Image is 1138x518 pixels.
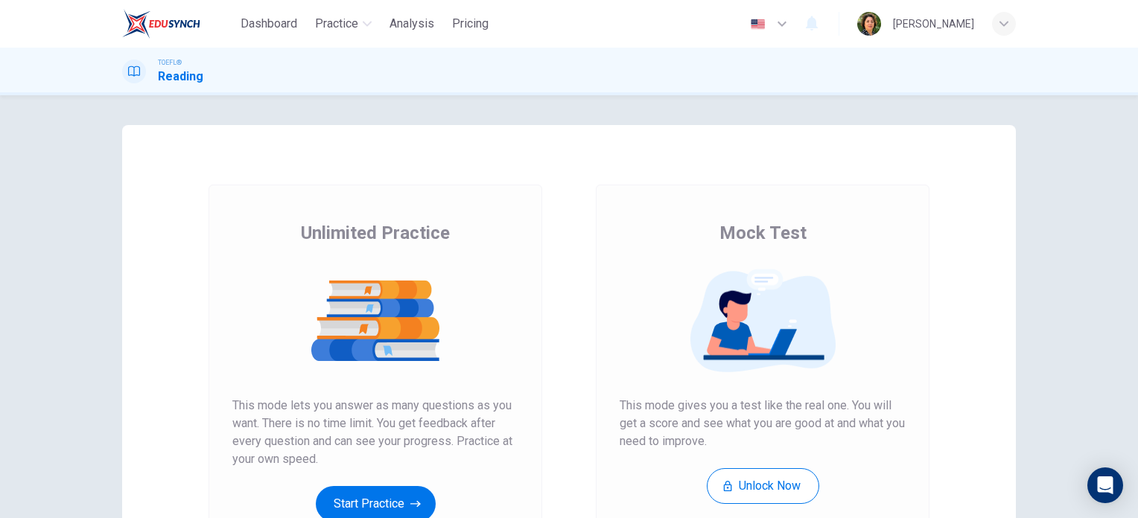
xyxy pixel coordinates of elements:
a: EduSynch logo [122,9,235,39]
span: Practice [315,15,358,33]
div: Open Intercom Messenger [1087,467,1123,503]
span: Mock Test [719,221,807,245]
button: Practice [309,10,378,37]
h1: Reading [158,68,203,86]
span: Analysis [390,15,434,33]
img: Profile picture [857,12,881,36]
span: Pricing [452,15,489,33]
span: Unlimited Practice [301,221,450,245]
button: Analysis [384,10,440,37]
span: TOEFL® [158,57,182,68]
span: Dashboard [241,15,297,33]
img: en [748,19,767,30]
button: Dashboard [235,10,303,37]
span: This mode lets you answer as many questions as you want. There is no time limit. You get feedback... [232,397,518,468]
span: This mode gives you a test like the real one. You will get a score and see what you are good at a... [620,397,906,450]
div: [PERSON_NAME] [893,15,974,33]
img: EduSynch logo [122,9,200,39]
button: Pricing [446,10,495,37]
button: Unlock Now [707,468,819,504]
